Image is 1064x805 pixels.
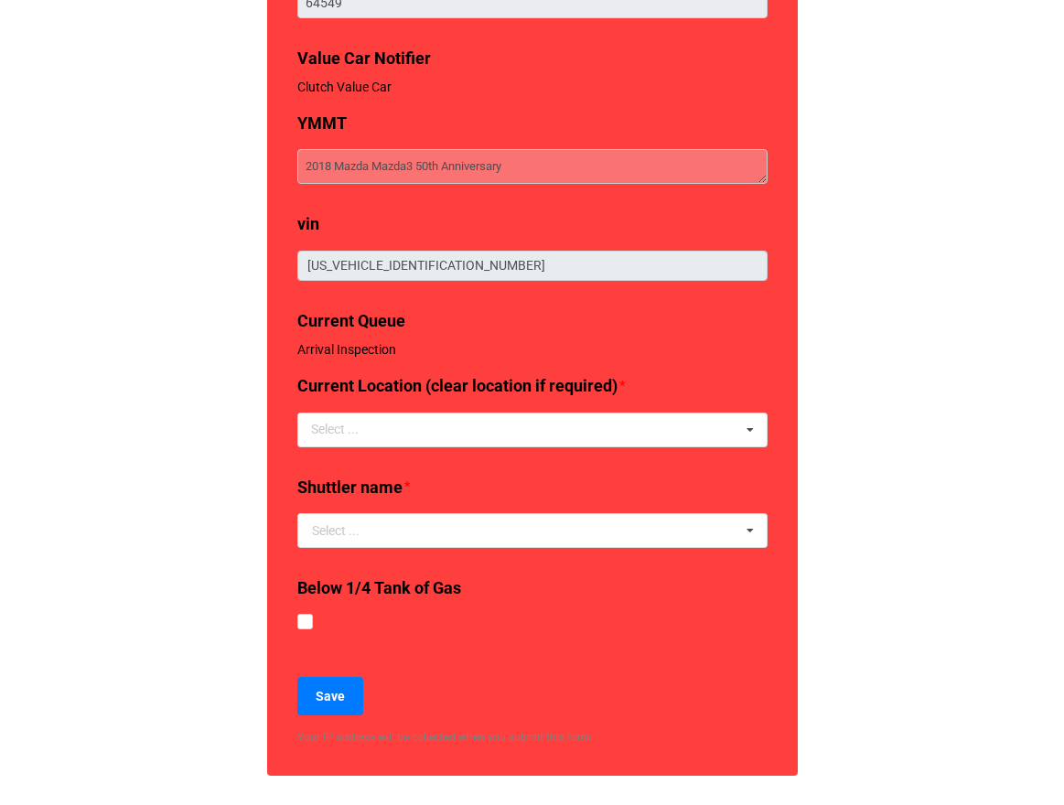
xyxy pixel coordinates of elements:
label: YMMT [297,111,347,136]
textarea: 2018 Mazda Mazda3 50th Anniversary [297,149,768,184]
label: Below 1/4 Tank of Gas [297,575,461,601]
b: Value Car Notifier [297,48,431,68]
p: Your IP address will be collected when you submit this form. [297,730,768,746]
button: Save [297,677,363,715]
div: Select ... [306,419,385,440]
div: Select ... [312,524,360,537]
b: Save [316,687,345,706]
label: Current Location (clear location if required) [297,373,618,399]
label: vin [297,211,319,237]
p: Clutch Value Car [297,78,768,96]
p: Arrival Inspection [297,340,768,359]
label: Shuttler name [297,475,403,500]
b: Current Queue [297,311,405,330]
